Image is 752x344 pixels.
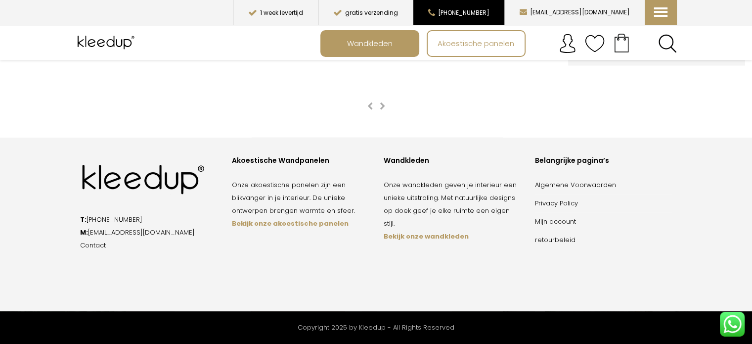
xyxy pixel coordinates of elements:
span: Akoestische panelen [432,34,520,52]
img: account.svg [558,34,577,53]
a: Bekijk onze akoestische panelen [232,219,349,228]
a: Mijn account [535,217,576,226]
a: Search [658,34,677,53]
strong: T: [80,215,87,224]
div: Wandkleden [383,156,520,166]
a: Akoestische panelen [428,31,525,56]
a: retourbeleid [535,235,575,245]
p: [PHONE_NUMBER] [EMAIL_ADDRESS][DOMAIN_NAME] [80,213,217,252]
div: Belangrijke pagina’s [535,156,672,166]
p: Onze akoestische panelen zijn een blikvanger in je interieur. De unieke ontwerpen brengen warmte ... [232,179,369,230]
img: Kleedup [75,30,139,55]
div: Copyright 2025 by Kleedup - All Rights Reserved [75,321,677,334]
span: Wandkleden [342,34,398,52]
a: Contact [80,241,106,250]
a: Wandkleden [321,31,418,56]
a: Your cart [605,30,638,55]
a: Algemene Voorwaarden [535,180,616,190]
a: Privacy Policy [535,198,578,208]
a: Bekijk onze wandkleden [383,232,468,241]
nav: Main menu [320,30,684,57]
p: Onze wandkleden geven je interieur een unieke uitstraling. Met natuurlijke designs op doek geef j... [383,179,520,243]
img: verlanglijstje.svg [585,34,605,53]
strong: M: [80,228,88,237]
div: Akoestische Wandpanelen [232,156,369,166]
